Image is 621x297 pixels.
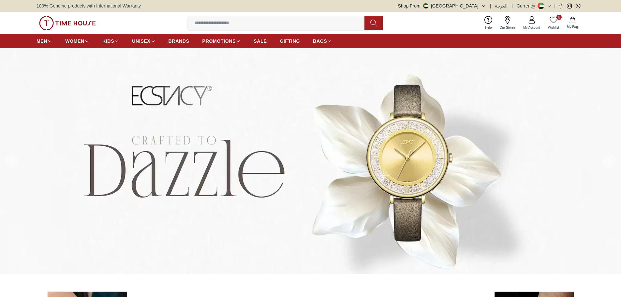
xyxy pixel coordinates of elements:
[556,15,562,20] span: 0
[37,38,47,44] span: MEN
[423,3,428,8] img: United Arab Emirates
[576,4,581,8] a: Whatsapp
[564,24,581,29] span: My Bag
[497,25,518,30] span: Our Stores
[280,38,300,44] span: GIFTING
[169,35,189,47] a: BRANDS
[554,3,555,9] span: |
[482,25,495,30] span: Help
[102,35,119,47] a: KIDS
[254,35,267,47] a: SALE
[398,3,486,9] button: Shop From[GEOGRAPHIC_DATA]
[511,3,513,9] span: |
[37,35,52,47] a: MEN
[169,38,189,44] span: BRANDS
[517,3,538,9] div: Currency
[254,38,267,44] span: SALE
[563,15,582,31] button: My Bag
[544,15,563,31] a: 0Wishlist
[102,38,114,44] span: KIDS
[313,38,327,44] span: BAGS
[567,4,572,8] a: Instagram
[202,35,241,47] a: PROMOTIONS
[490,3,491,9] span: |
[495,3,508,9] button: العربية
[313,35,332,47] a: BAGS
[132,35,155,47] a: UNISEX
[65,35,89,47] a: WOMEN
[202,38,236,44] span: PROMOTIONS
[545,25,562,30] span: Wishlist
[280,35,300,47] a: GIFTING
[521,25,543,30] span: My Account
[496,15,519,31] a: Our Stores
[37,3,141,9] span: 100% Genuine products with International Warranty
[65,38,84,44] span: WOMEN
[132,38,150,44] span: UNISEX
[558,4,563,8] a: Facebook
[39,16,96,30] img: ...
[481,15,496,31] a: Help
